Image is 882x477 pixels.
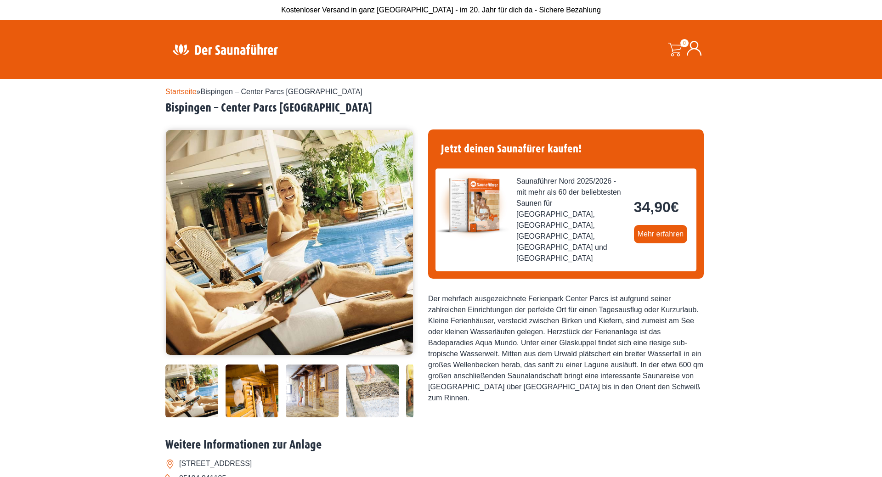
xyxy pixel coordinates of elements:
h2: Weitere Informationen zur Anlage [165,438,717,452]
bdi: 34,90 [634,199,679,215]
button: Next [393,233,416,256]
li: [STREET_ADDRESS] [165,456,717,471]
span: » [165,88,362,95]
span: Bispingen – Center Parcs [GEOGRAPHIC_DATA] [201,88,362,95]
span: 0 [680,39,689,47]
button: Previous [175,233,198,256]
span: € [671,199,679,215]
div: Der mehrfach ausgezeichnete Ferienpark Center Parcs ist aufgrund seiner zahlreichen Einrichtungen... [428,293,704,404]
a: Startseite [165,88,197,95]
h2: Bispingen – Center Parcs [GEOGRAPHIC_DATA] [165,101,717,115]
img: der-saunafuehrer-2025-nord.jpg [435,168,509,242]
h4: Jetzt deinen Saunafürer kaufen! [435,137,696,161]
a: Mehr erfahren [634,225,688,243]
span: Saunaführer Nord 2025/2026 - mit mehr als 60 der beliebtesten Saunen für [GEOGRAPHIC_DATA], [GEOG... [516,176,627,264]
span: Kostenloser Versand in ganz [GEOGRAPHIC_DATA] - im 20. Jahr für dich da - Sichere Bezahlung [281,6,601,14]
